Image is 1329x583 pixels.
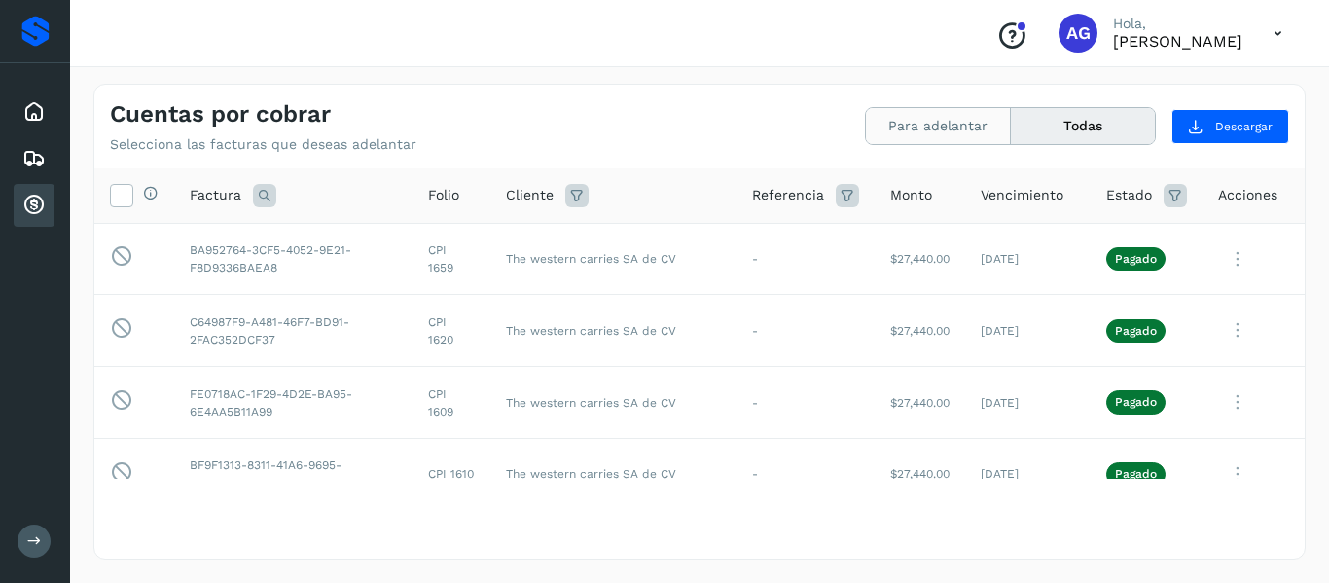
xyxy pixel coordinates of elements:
span: Factura [190,185,241,205]
td: CPI 1610 [413,438,490,510]
td: [DATE] [965,223,1091,295]
span: Cliente [506,185,554,205]
td: FE0718AC-1F29-4D2E-BA95-6E4AA5B11A99 [174,367,413,439]
p: Pagado [1115,252,1157,266]
span: Folio [428,185,459,205]
td: BA952764-3CF5-4052-9E21-F8D9336BAEA8 [174,223,413,295]
td: [DATE] [965,438,1091,510]
td: $27,440.00 [875,367,965,439]
td: The western carries SA de CV [490,438,736,510]
p: Selecciona las facturas que deseas adelantar [110,136,416,153]
div: Embarques [14,137,54,180]
td: [DATE] [965,295,1091,367]
button: Todas [1011,108,1155,144]
div: Cuentas por cobrar [14,184,54,227]
td: $27,440.00 [875,223,965,295]
span: Estado [1106,185,1152,205]
span: Acciones [1218,185,1277,205]
td: CPI 1659 [413,223,490,295]
h4: Cuentas por cobrar [110,100,331,128]
td: BF9F1313-8311-41A6-9695-2698CCD9282F [174,438,413,510]
td: $27,440.00 [875,438,965,510]
td: - [736,367,875,439]
button: Para adelantar [866,108,1011,144]
td: - [736,295,875,367]
p: Hola, [1113,16,1242,32]
span: Vencimiento [981,185,1063,205]
button: Descargar [1171,109,1289,144]
td: - [736,223,875,295]
span: Referencia [752,185,824,205]
p: Pagado [1115,324,1157,338]
span: Descargar [1215,118,1273,135]
td: The western carries SA de CV [490,295,736,367]
td: $27,440.00 [875,295,965,367]
td: CPI 1620 [413,295,490,367]
p: Pagado [1115,467,1157,481]
p: ALFONSO García Flores [1113,32,1242,51]
td: CPI 1609 [413,367,490,439]
td: [DATE] [965,367,1091,439]
span: Monto [890,185,932,205]
div: Inicio [14,91,54,133]
p: Pagado [1115,395,1157,409]
td: - [736,438,875,510]
td: The western carries SA de CV [490,223,736,295]
td: C64987F9-A481-46F7-BD91-2FAC352DCF37 [174,295,413,367]
td: The western carries SA de CV [490,367,736,439]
